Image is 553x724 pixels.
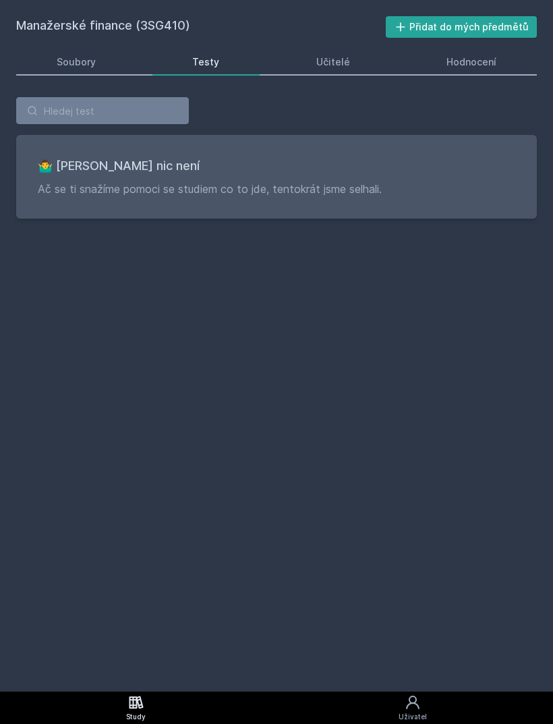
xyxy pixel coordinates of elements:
p: Ač se ti snažíme pomoci se studiem co to jde, tentokrát jsme selhali. [38,181,515,197]
div: Učitelé [316,55,350,69]
input: Hledej test [16,97,189,124]
h2: Manažerské finance (3SG410) [16,16,386,38]
div: Soubory [57,55,96,69]
div: Study [126,712,146,722]
a: Hodnocení [407,49,537,76]
a: Soubory [16,49,136,76]
div: Hodnocení [446,55,496,69]
h3: 🤷‍♂️ [PERSON_NAME] nic není [38,157,515,175]
div: Testy [192,55,219,69]
button: Přidat do mých předmětů [386,16,537,38]
a: Učitelé [276,49,390,76]
a: Testy [152,49,260,76]
div: Uživatel [399,712,427,722]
